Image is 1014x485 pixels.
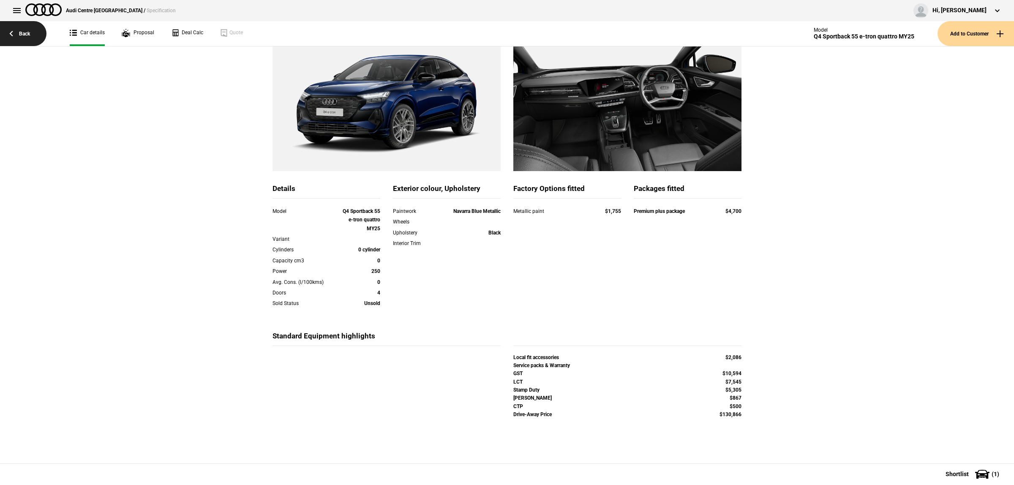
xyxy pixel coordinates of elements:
[273,184,380,199] div: Details
[725,387,741,393] strong: $5,305
[393,218,436,226] div: Wheels
[513,387,540,393] strong: Stamp Duty
[513,403,523,409] strong: CTP
[946,471,969,477] span: Shortlist
[513,395,552,401] strong: [PERSON_NAME]
[273,267,337,275] div: Power
[730,395,741,401] strong: $867
[25,3,62,16] img: audi.png
[343,208,380,232] strong: Q4 Sportback 55 e-tron quattro MY25
[992,471,999,477] span: ( 1 )
[66,7,176,14] div: Audi Centre [GEOGRAPHIC_DATA] /
[273,235,337,243] div: Variant
[364,300,380,306] strong: Unsold
[513,184,621,199] div: Factory Options fitted
[725,354,741,360] strong: $2,086
[725,379,741,385] strong: $7,545
[147,8,176,14] span: Specification
[933,463,1014,485] button: Shortlist(1)
[814,27,914,33] div: Model
[513,362,570,368] strong: Service packs & Warranty
[513,371,523,376] strong: GST
[722,371,741,376] strong: $10,594
[273,256,337,265] div: Capacity cm3
[377,290,380,296] strong: 4
[273,299,337,308] div: Sold Status
[70,21,105,46] a: Car details
[513,354,559,360] strong: Local fit accessories
[273,278,337,286] div: Avg. Cons. (l/100kms)
[513,379,523,385] strong: LCT
[171,21,203,46] a: Deal Calc
[273,207,337,215] div: Model
[273,289,337,297] div: Doors
[393,184,501,199] div: Exterior colour, Upholstery
[393,207,436,215] div: Paintwork
[122,21,154,46] a: Proposal
[273,245,337,254] div: Cylinders
[730,403,741,409] strong: $500
[634,208,685,214] strong: Premium plus package
[720,411,741,417] strong: $130,866
[453,208,501,214] strong: Navarra Blue Metallic
[358,247,380,253] strong: 0 cylinder
[938,21,1014,46] button: Add to Customer
[932,6,987,15] div: Hi, [PERSON_NAME]
[393,229,436,237] div: Upholstery
[273,331,501,346] div: Standard Equipment highlights
[513,207,589,215] div: Metallic paint
[634,184,741,199] div: Packages fitted
[488,230,501,236] strong: Black
[371,268,380,274] strong: 250
[513,411,552,417] strong: Drive-Away Price
[814,33,914,40] div: Q4 Sportback 55 e-tron quattro MY25
[393,239,436,248] div: Interior Trim
[605,208,621,214] strong: $1,755
[725,208,741,214] strong: $4,700
[377,258,380,264] strong: 0
[377,279,380,285] strong: 0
